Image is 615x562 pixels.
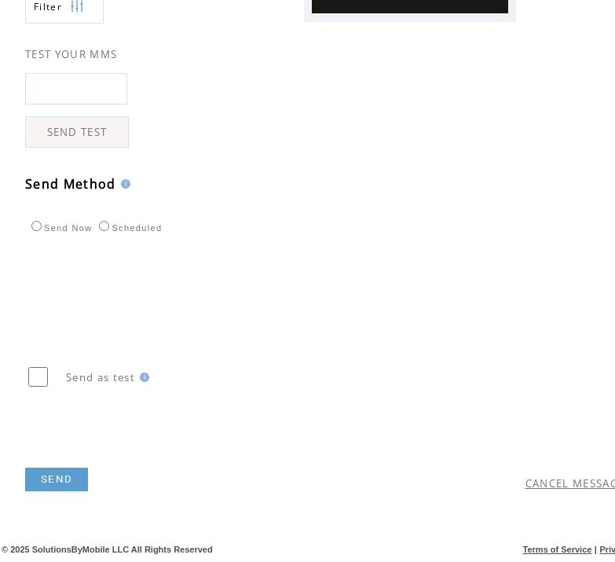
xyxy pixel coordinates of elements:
span: Send Method [25,175,116,193]
a: Terms of Service [523,545,592,554]
label: Scheduled [95,223,162,233]
span: Send as test [66,370,135,384]
img: help.gif [135,373,149,382]
a: SEND [25,468,88,491]
input: Scheduled [99,221,109,231]
img: help.gif [116,179,130,189]
span: TEST YOUR MMS [25,47,117,61]
span: © 2025 SolutionsByMobile LLC All Rights Reserved [2,545,213,554]
a: SEND TEST [25,116,129,148]
label: Send Now [27,223,92,233]
span: | [595,545,597,554]
input: Send Now [31,221,42,231]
